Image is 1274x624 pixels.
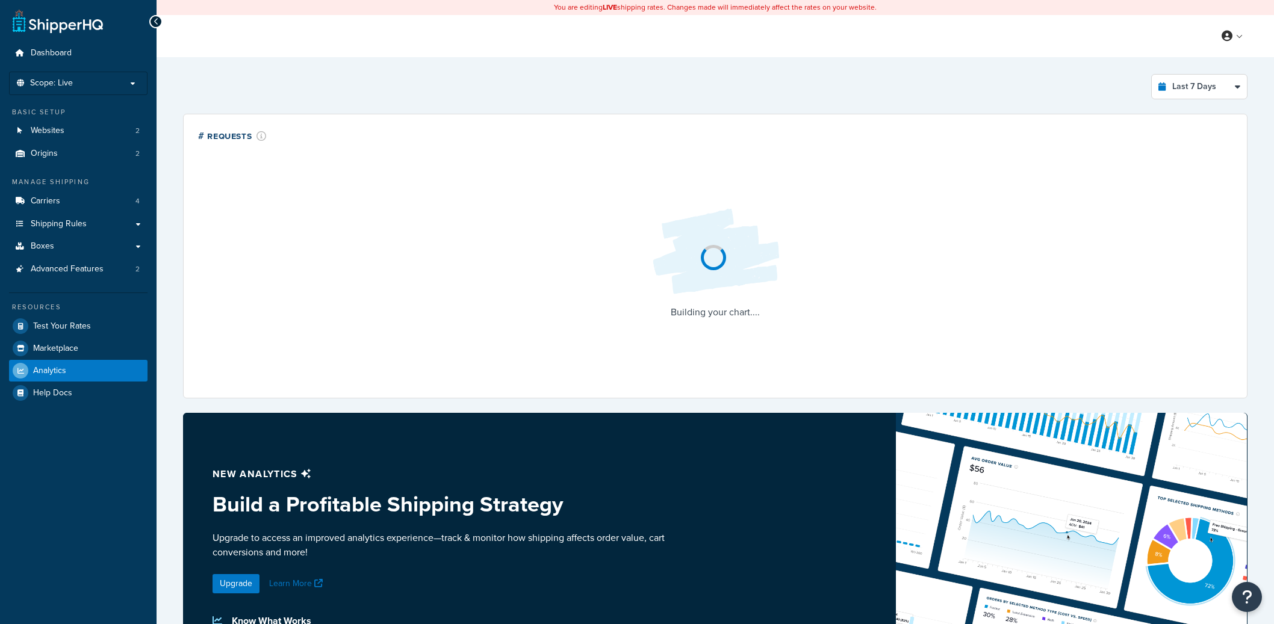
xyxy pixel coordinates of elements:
[643,304,788,321] p: Building your chart....
[31,264,104,274] span: Advanced Features
[31,241,54,252] span: Boxes
[9,42,148,64] a: Dashboard
[198,129,267,143] div: # Requests
[9,120,148,142] li: Websites
[603,2,617,13] b: LIVE
[33,344,78,354] span: Marketplace
[9,143,148,165] a: Origins2
[9,315,148,337] a: Test Your Rates
[31,149,58,159] span: Origins
[33,366,66,376] span: Analytics
[9,190,148,212] li: Carriers
[9,382,148,404] a: Help Docs
[9,338,148,359] a: Marketplace
[9,177,148,187] div: Manage Shipping
[33,388,72,398] span: Help Docs
[9,360,148,382] a: Analytics
[1232,582,1262,612] button: Open Resource Center
[30,78,73,88] span: Scope: Live
[135,149,140,159] span: 2
[31,196,60,206] span: Carriers
[213,574,259,593] a: Upgrade
[135,264,140,274] span: 2
[643,199,788,304] img: Loading...
[31,126,64,136] span: Websites
[9,143,148,165] li: Origins
[9,190,148,212] a: Carriers4
[213,531,686,560] p: Upgrade to access an improved analytics experience—track & monitor how shipping affects order val...
[9,120,148,142] a: Websites2
[9,107,148,117] div: Basic Setup
[9,302,148,312] div: Resources
[135,126,140,136] span: 2
[135,196,140,206] span: 4
[213,466,686,483] p: New analytics
[269,577,326,590] a: Learn More
[9,258,148,280] a: Advanced Features2
[31,48,72,58] span: Dashboard
[31,219,87,229] span: Shipping Rules
[33,321,91,332] span: Test Your Rates
[9,235,148,258] a: Boxes
[9,258,148,280] li: Advanced Features
[9,213,148,235] a: Shipping Rules
[213,492,686,516] h3: Build a Profitable Shipping Strategy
